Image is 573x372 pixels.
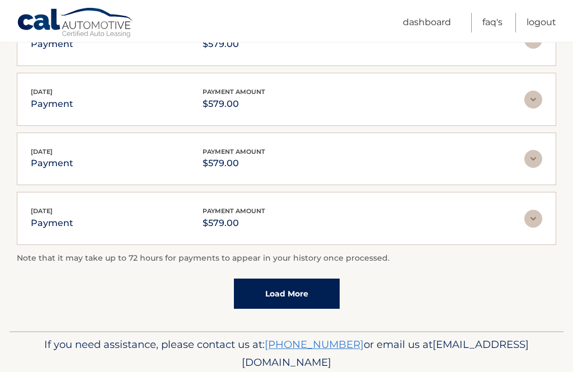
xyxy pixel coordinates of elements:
[527,13,556,32] a: Logout
[203,88,265,96] span: payment amount
[524,150,542,168] img: accordion-rest.svg
[31,207,53,215] span: [DATE]
[403,13,451,32] a: Dashboard
[524,91,542,109] img: accordion-rest.svg
[482,13,502,32] a: FAQ's
[17,7,134,40] a: Cal Automotive
[234,279,340,309] a: Load More
[203,156,265,171] p: $579.00
[31,96,73,112] p: payment
[203,96,265,112] p: $579.00
[203,36,265,52] p: $579.00
[203,215,265,231] p: $579.00
[203,148,265,156] span: payment amount
[31,36,73,52] p: payment
[203,207,265,215] span: payment amount
[265,338,364,351] a: [PHONE_NUMBER]
[31,88,53,96] span: [DATE]
[31,156,73,171] p: payment
[524,210,542,228] img: accordion-rest.svg
[31,215,73,231] p: payment
[26,336,547,371] p: If you need assistance, please contact us at: or email us at
[31,148,53,156] span: [DATE]
[17,252,556,265] p: Note that it may take up to 72 hours for payments to appear in your history once processed.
